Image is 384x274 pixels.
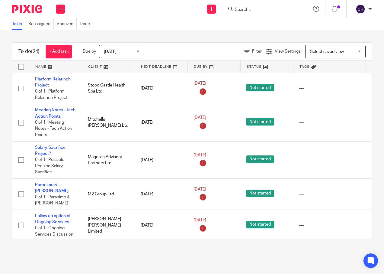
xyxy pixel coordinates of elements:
[12,5,42,13] img: Pixie
[299,85,360,91] div: ---
[135,179,187,210] td: [DATE]
[275,49,301,54] span: View Settings
[35,145,66,156] a: Salary Sacrifice Project?
[35,120,72,137] span: 0 of 1 · Meeting Notes - Tech Action Points
[35,226,73,237] span: 0 of 1 · Ongoing Services Discussion
[194,187,206,191] span: [DATE]
[234,7,289,13] input: Search
[194,218,206,223] span: [DATE]
[299,157,360,163] div: ---
[46,45,72,58] a: + Add task
[35,77,71,87] a: Platform Relaunch Project
[104,50,117,54] span: [DATE]
[246,118,274,126] span: Not started
[35,214,71,224] a: Follow up option of Ongoing Services
[83,48,96,54] p: Due by
[35,158,64,175] span: 0 of 1 · Possible Pension Salary Sacrifice
[194,153,206,157] span: [DATE]
[246,155,274,163] span: Not started
[194,81,206,86] span: [DATE]
[135,210,187,241] td: [DATE]
[299,191,360,197] div: ---
[356,4,365,14] img: svg%3E
[12,18,25,30] a: To do
[35,183,69,193] a: Paranimo & [PERSON_NAME]
[299,222,360,228] div: ---
[80,18,93,30] a: Done
[35,108,75,118] a: Meeting Notes - Tech Action Points
[194,116,206,120] span: [DATE]
[246,190,274,197] span: Not started
[135,141,187,178] td: [DATE]
[35,195,70,206] span: 0 of 1 · Paranimo & [PERSON_NAME]
[28,18,54,30] a: Reassigned
[246,84,274,91] span: Not started
[82,73,135,104] td: Stobo Castle Health Spa Ltd
[82,104,135,141] td: Mitchells [PERSON_NAME] Ltd
[310,50,344,54] span: Select saved view
[82,179,135,210] td: M2 Group Ltd
[31,49,40,54] span: (24)
[246,221,274,228] span: Not started
[35,89,68,100] span: 0 of 1 · Platform Relaunch Project
[57,18,77,30] a: Snoozed
[252,49,262,54] span: Filter
[135,73,187,104] td: [DATE]
[82,210,135,241] td: [PERSON_NAME] [PERSON_NAME] Limited
[135,104,187,141] td: [DATE]
[299,119,360,126] div: ---
[82,141,135,178] td: Magellan Advisory Partners Ltd
[299,65,310,68] span: Tags
[18,48,40,55] h1: To do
